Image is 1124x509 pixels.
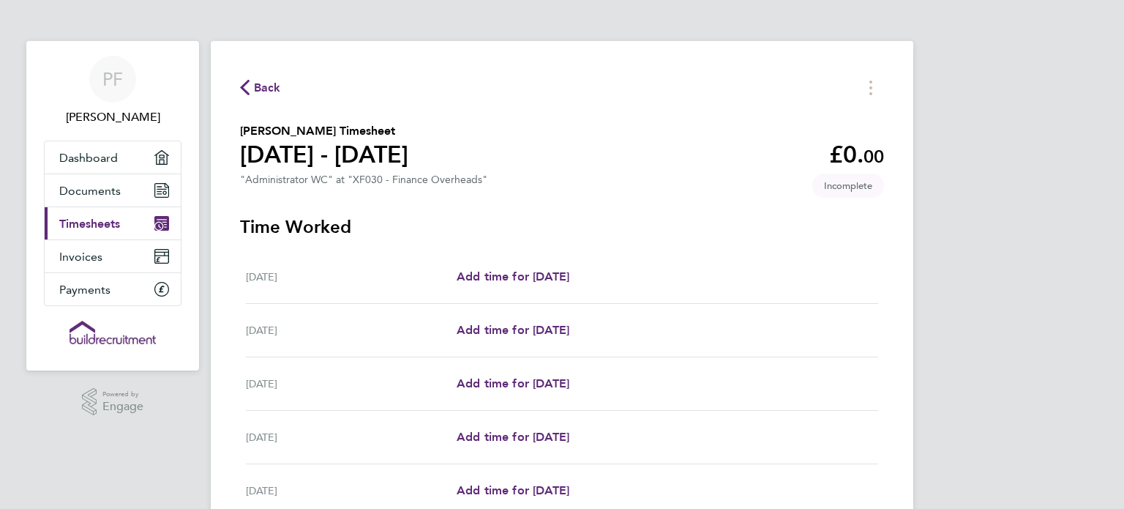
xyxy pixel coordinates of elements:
[102,388,143,401] span: Powered by
[246,268,457,286] div: [DATE]
[45,240,181,272] a: Invoices
[45,141,181,174] a: Dashboard
[457,430,569,444] span: Add time for [DATE]
[457,376,569,390] span: Add time for [DATE]
[240,215,884,239] h3: Time Worked
[863,146,884,167] span: 00
[59,250,102,264] span: Invoices
[59,151,118,165] span: Dashboard
[240,122,408,140] h2: [PERSON_NAME] Timesheet
[254,79,281,97] span: Back
[240,140,408,169] h1: [DATE] - [DATE]
[457,323,569,337] span: Add time for [DATE]
[457,483,569,497] span: Add time for [DATE]
[44,56,181,126] a: PF[PERSON_NAME]
[45,273,181,305] a: Payments
[59,283,110,297] span: Payments
[858,76,884,99] button: Timesheets Menu
[246,428,457,446] div: [DATE]
[457,268,569,286] a: Add time for [DATE]
[44,108,181,126] span: Peter Farrell
[70,321,156,344] img: buildrec-logo-retina.png
[240,174,487,186] div: "Administrator WC" at "XF030 - Finance Overheads"
[829,141,884,168] app-decimal: £0.
[102,70,123,89] span: PF
[45,174,181,207] a: Documents
[457,375,569,393] a: Add time for [DATE]
[59,217,120,231] span: Timesheets
[240,78,281,97] button: Back
[812,174,884,198] span: This timesheet is Incomplete.
[246,482,457,499] div: [DATE]
[102,401,143,413] span: Engage
[457,270,569,283] span: Add time for [DATE]
[44,321,181,344] a: Go to home page
[82,388,144,416] a: Powered byEngage
[45,207,181,239] a: Timesheets
[246,322,457,339] div: [DATE]
[246,375,457,393] div: [DATE]
[457,482,569,499] a: Add time for [DATE]
[59,184,121,198] span: Documents
[26,41,199,371] nav: Main navigation
[457,322,569,339] a: Add time for [DATE]
[457,428,569,446] a: Add time for [DATE]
